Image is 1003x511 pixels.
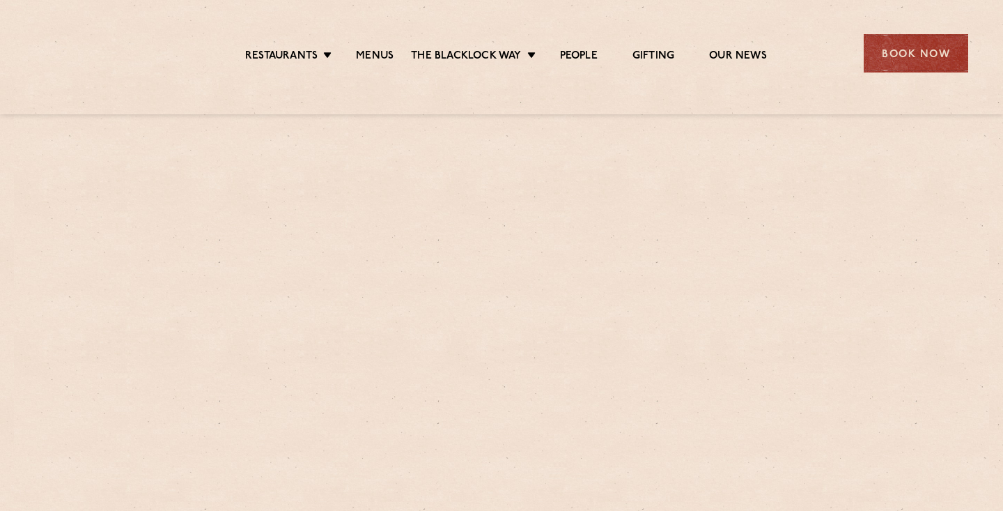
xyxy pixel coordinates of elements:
[632,49,674,65] a: Gifting
[356,49,394,65] a: Menus
[35,13,155,93] img: svg%3E
[560,49,598,65] a: People
[864,34,968,73] div: Book Now
[709,49,767,65] a: Our News
[411,49,521,65] a: The Blacklock Way
[245,49,318,65] a: Restaurants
